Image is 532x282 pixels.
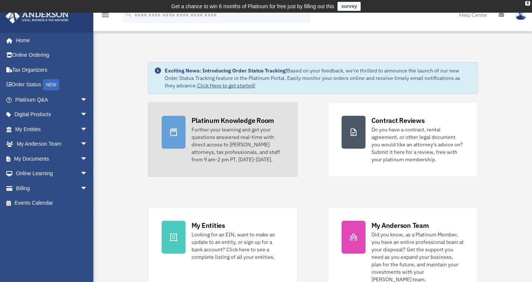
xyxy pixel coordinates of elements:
a: Contract Reviews Do you have a contract, rental agreement, or other legal document you would like... [328,102,478,177]
span: arrow_drop_down [80,92,95,108]
a: menu [101,13,110,19]
div: My Anderson Team [371,221,429,230]
a: survey [337,2,361,11]
div: Contract Reviews [371,116,425,125]
div: Get a chance to win 6 months of Platinum for free just by filling out this [171,2,335,11]
span: arrow_drop_down [80,181,95,196]
span: arrow_drop_down [80,151,95,167]
a: My Documentsarrow_drop_down [5,151,99,166]
div: My Entities [192,221,225,230]
a: Tax Organizers [5,62,99,77]
span: arrow_drop_down [80,107,95,123]
div: Do you have a contract, rental agreement, or other legal document you would like an attorney's ad... [371,126,464,163]
div: Further your learning and get your questions answered real-time with direct access to [PERSON_NAM... [192,126,284,163]
span: arrow_drop_down [80,166,95,182]
a: Online Ordering [5,48,99,63]
div: close [525,1,530,6]
strong: Exciting News: Introducing Order Status Tracking! [165,67,287,74]
a: My Entitiesarrow_drop_down [5,122,99,137]
a: Online Learningarrow_drop_down [5,166,99,181]
img: Anderson Advisors Platinum Portal [3,9,71,24]
div: Based on your feedback, we're thrilled to announce the launch of our new Order Status Tracking fe... [165,67,472,89]
a: My Anderson Teamarrow_drop_down [5,137,99,152]
div: Looking for an EIN, want to make an update to an entity, or sign up for a bank account? Click her... [192,231,284,261]
a: Events Calendar [5,196,99,211]
div: Platinum Knowledge Room [192,116,274,125]
a: Order StatusNEW [5,77,99,93]
div: NEW [43,79,59,90]
span: arrow_drop_down [80,137,95,152]
a: Platinum Knowledge Room Further your learning and get your questions answered real-time with dire... [148,102,298,177]
img: User Pic [515,9,526,20]
i: menu [101,10,110,19]
a: Home [5,33,95,48]
span: arrow_drop_down [80,122,95,137]
a: Digital Productsarrow_drop_down [5,107,99,122]
a: Click Here to get started! [197,82,255,89]
a: Platinum Q&Aarrow_drop_down [5,92,99,107]
i: search [125,10,133,18]
a: Billingarrow_drop_down [5,181,99,196]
